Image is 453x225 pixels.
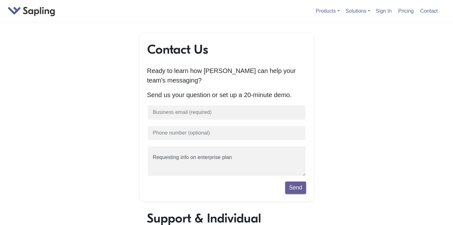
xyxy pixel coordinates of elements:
a: Pricing [396,6,416,16]
input: Phone number (optional) [147,125,306,141]
p: Ready to learn how [PERSON_NAME] can help your team's messaging? [147,66,306,85]
h1: Contact Us [147,42,306,57]
p: Send us your question or set up a 20-minute demo. [147,90,306,100]
a: Solutions [346,8,370,14]
a: Products [316,8,340,14]
button: Send [285,182,306,194]
a: Sign In [373,6,394,16]
textarea: Requesting info on enterprise plan [147,146,306,176]
input: Business email (required) [147,105,306,120]
a: Contact [418,6,440,16]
